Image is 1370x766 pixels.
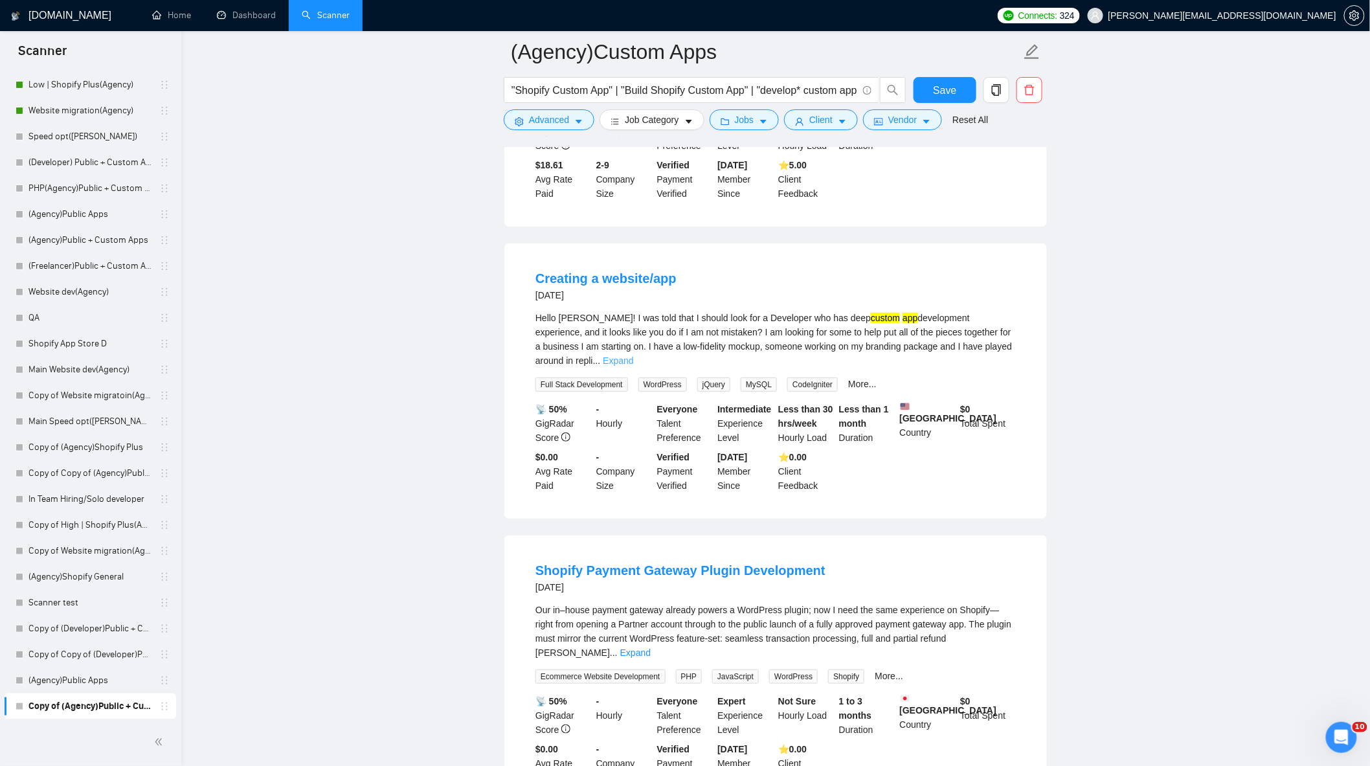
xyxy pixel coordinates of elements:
div: Підкажіт, будь ласка, ви скоригуєте план, щоб 26 числа автоматично списало кошти вже в суммі 400$? [57,243,238,282]
span: Save [933,82,956,98]
a: Copy of High | Shopify Plus(Agency) [28,512,152,538]
b: $18.61 [535,160,563,170]
button: copy [983,77,1009,103]
span: holder [159,416,170,427]
b: Less than 1 month [839,404,889,429]
span: holder [159,209,170,220]
span: bars [611,117,620,126]
span: setting [515,117,524,126]
span: Ecommerce Website Development [535,670,666,684]
span: holder [159,339,170,349]
span: WordPress [769,670,818,684]
button: Средство выбора эмодзи [20,424,30,434]
img: Profile image for Nazar [37,7,58,28]
span: copy [984,84,1009,96]
img: upwork-logo.png [1004,10,1014,21]
b: Everyone [657,696,698,706]
span: CodeIgniter [787,377,838,392]
span: Scanner [8,41,77,69]
textarea: Ваше сообщение... [11,397,248,419]
b: Expert [717,696,746,706]
div: Member Since [715,158,776,201]
div: Привіт! Це дуже гарна новина! Дякую Вам, ви завжди йдете на зустріч - для нас це дуже цінно. Відг... [57,161,238,237]
b: $0.00 [535,452,558,462]
span: caret-down [684,117,693,126]
button: barsJob Categorycaret-down [600,109,704,130]
span: folder [721,117,730,126]
span: caret-down [922,117,931,126]
a: Website migration(Agency) [28,98,152,124]
span: Full Stack Development [535,377,628,392]
b: [DATE] [717,160,747,170]
div: Talent Preference [655,694,715,737]
span: holder [159,442,170,453]
a: homeHome [152,10,191,21]
a: searchScanner [302,10,350,21]
span: ... [593,355,601,366]
a: Copy of (Developer)Public + Custom Apps [28,616,152,642]
div: [DATE] [535,287,677,303]
span: holder [159,261,170,271]
div: Payment Verified [655,450,715,493]
a: Main Website dev(Agency) [28,357,152,383]
span: holder [159,675,170,686]
b: 2-9 [596,160,609,170]
div: Country [897,694,958,737]
span: holder [159,572,170,582]
b: Intermediate [717,404,771,414]
div: Duration [837,402,897,445]
b: $0.00 [535,744,558,754]
div: Avg Rate Paid [533,158,594,201]
span: holder [159,494,170,504]
span: caret-down [574,117,583,126]
span: holder [159,468,170,479]
b: Verified [657,744,690,754]
span: setting [1345,10,1364,21]
a: (Agency)Public Apps [28,201,152,227]
button: Средство выбора GIF-файла [41,424,51,434]
div: Hourly [594,694,655,737]
a: Copy of Copy of (Agency)Public + Custom Apps [28,460,152,486]
span: 10 [1353,722,1367,732]
span: PHP [676,670,702,684]
button: Отправить сообщение… [222,419,243,440]
span: Jobs [735,113,754,127]
button: userClientcaret-down [784,109,858,130]
div: Experience Level [715,402,776,445]
span: caret-down [759,117,768,126]
div: Hourly Load [776,402,837,445]
b: ⭐️ 0.00 [778,452,807,462]
b: 1 to 3 months [839,696,872,721]
b: ⭐️ 0.00 [778,744,807,754]
mark: custom [871,313,900,323]
span: info-circle [561,433,570,442]
span: caret-down [838,117,847,126]
a: PHP(Agency)Public + Custom Apps [28,175,152,201]
div: Це допоможе і нам у просуванні, і вам у збереженні оптимального плану. [21,80,202,118]
b: $ 0 [960,404,971,414]
input: Search Freelance Jobs... [511,82,857,98]
a: More... [875,671,903,681]
b: - [596,744,600,754]
div: 22 сентября [10,135,249,153]
b: [DATE] [717,452,747,462]
h1: Nazar [63,6,93,16]
div: v.homliakov@gmail.com говорит… [10,291,249,406]
b: Verified [657,452,690,462]
span: holder [159,106,170,116]
b: - [596,404,600,414]
a: dashboardDashboard [217,10,276,21]
b: [GEOGRAPHIC_DATA] [900,694,997,715]
a: Scanner test [28,590,152,616]
img: 🇺🇸 [901,402,910,411]
a: Copy of Copy of (Developer)Public + Custom Apps [28,642,152,668]
div: Закрыть [227,5,251,28]
a: Main Speed opt([PERSON_NAME]) [28,409,152,434]
a: Expand [603,355,633,366]
span: holder [159,701,170,712]
button: go back [8,5,33,30]
a: (Developer) Public + Custom Apps [28,150,152,175]
span: Vendor [888,113,917,127]
button: folderJobscaret-down [710,109,780,130]
div: Привіт! Це дуже гарна новина!Дякую Вам, ви завжди йдете на зустріч - для нас це дуже цінно. Відгу... [47,153,249,289]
